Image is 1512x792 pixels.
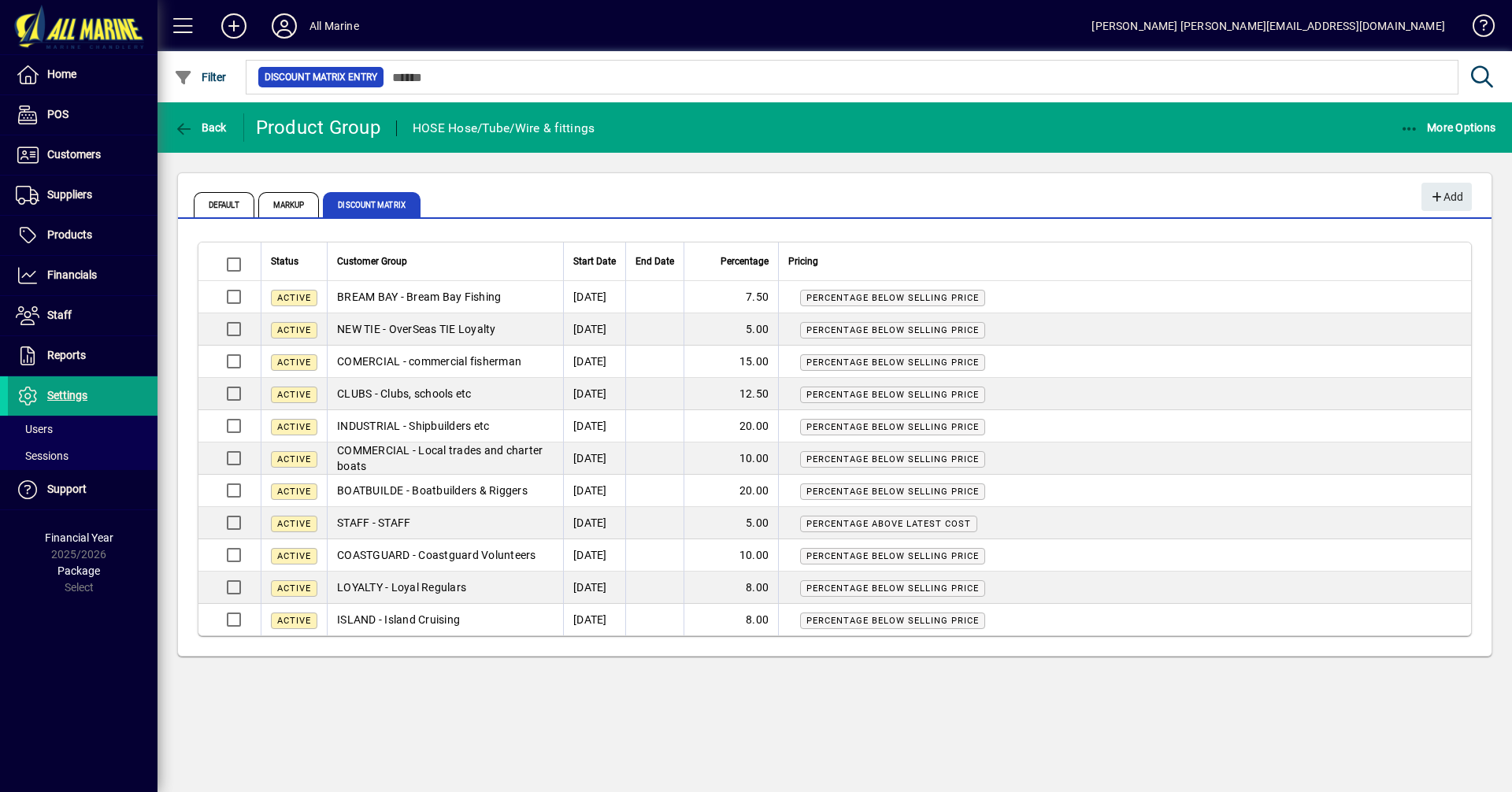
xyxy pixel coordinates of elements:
a: Customers [8,135,157,175]
span: Financials [47,268,97,281]
span: Percentage [721,253,769,270]
span: Active [277,487,311,497]
td: COMMERCIAL - Local trades and charter boats [327,442,563,475]
a: Products [8,216,157,255]
a: Home [8,55,157,94]
button: Back [170,113,231,142]
span: Sessions [16,450,69,462]
span: Percentage below selling price [806,487,979,497]
td: COASTGUARD - Coastguard Volunteers [327,539,563,572]
a: Support [8,470,157,509]
td: 20.00 [684,475,778,507]
a: Staff [8,296,157,335]
span: Active [277,357,311,368]
td: NEW TIE - OverSeas TIE Loyalty [327,313,563,346]
span: Filter [174,71,227,83]
span: Products [47,228,92,241]
span: Markup [258,192,320,217]
span: Percentage below selling price [806,422,979,432]
span: Pricing [788,253,818,270]
span: Active [277,390,311,400]
span: POS [47,108,69,120]
div: HOSE Hose/Tube/Wire & fittings [413,116,595,141]
span: Percentage below selling price [806,325,979,335]
span: Percentage below selling price [806,551,979,561]
span: Percentage below selling price [806,454,979,464]
div: Product Group [256,115,380,140]
span: Active [277,454,311,464]
div: [PERSON_NAME] [PERSON_NAME][EMAIL_ADDRESS][DOMAIN_NAME] [1091,13,1445,39]
td: [DATE] [563,475,625,507]
span: Active [277,616,311,626]
td: STAFF - STAFF [327,507,563,539]
td: INDUSTRIAL - Shipbuilders etc [327,410,563,442]
span: Settings [47,389,87,402]
span: Discount Matrix [323,192,421,217]
a: POS [8,95,157,135]
span: Package [57,564,100,577]
span: Active [277,293,311,303]
span: Active [277,325,311,335]
span: Percentage above latest cost [806,519,971,529]
span: Support [47,483,87,495]
span: Percentage below selling price [806,390,979,400]
button: Profile [259,12,309,40]
span: Default [194,192,254,217]
td: 7.50 [684,281,778,313]
span: Start Date [573,253,616,270]
span: Discount Matrix Entry [265,69,377,85]
span: Status [271,253,298,270]
span: Percentage below selling price [806,583,979,594]
td: [DATE] [563,507,625,539]
span: Active [277,519,311,529]
td: LOYALTY - Loyal Regulars [327,572,563,604]
span: Active [277,422,311,432]
a: Users [8,416,157,442]
a: Sessions [8,442,157,469]
span: Customer Group [337,253,407,270]
button: Add [1421,183,1472,211]
button: Add [209,12,259,40]
span: Staff [47,309,72,321]
td: [DATE] [563,572,625,604]
td: [DATE] [563,378,625,410]
td: [DATE] [563,410,625,442]
span: Percentage below selling price [806,616,979,626]
td: 5.00 [684,313,778,346]
span: End Date [636,253,674,270]
span: Reports [47,349,86,361]
span: Customers [47,148,101,161]
td: [DATE] [563,539,625,572]
td: 8.00 [684,572,778,604]
span: Financial Year [45,531,113,544]
a: Suppliers [8,176,157,215]
td: 20.00 [684,410,778,442]
span: Back [174,121,227,134]
span: Suppliers [47,188,92,201]
span: Add [1429,184,1463,210]
span: Active [277,551,311,561]
td: 10.00 [684,539,778,572]
span: More Options [1400,121,1496,134]
span: Percentage below selling price [806,357,979,368]
td: [DATE] [563,442,625,475]
span: Users [16,423,53,435]
span: Home [47,68,76,80]
td: [DATE] [563,313,625,346]
div: All Marine [309,13,359,39]
td: COMERCIAL - commercial fisherman [327,346,563,378]
button: Filter [170,63,231,91]
td: 15.00 [684,346,778,378]
span: Active [277,583,311,594]
td: 8.00 [684,604,778,635]
a: Financials [8,256,157,295]
td: 10.00 [684,442,778,475]
td: [DATE] [563,604,625,635]
td: 5.00 [684,507,778,539]
span: Percentage below selling price [806,293,979,303]
td: [DATE] [563,346,625,378]
a: Knowledge Base [1461,3,1492,54]
app-page-header-button: Back [157,113,244,142]
td: BREAM BAY - Bream Bay Fishing [327,281,563,313]
td: BOATBUILDE - Boatbuilders & Riggers [327,475,563,507]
